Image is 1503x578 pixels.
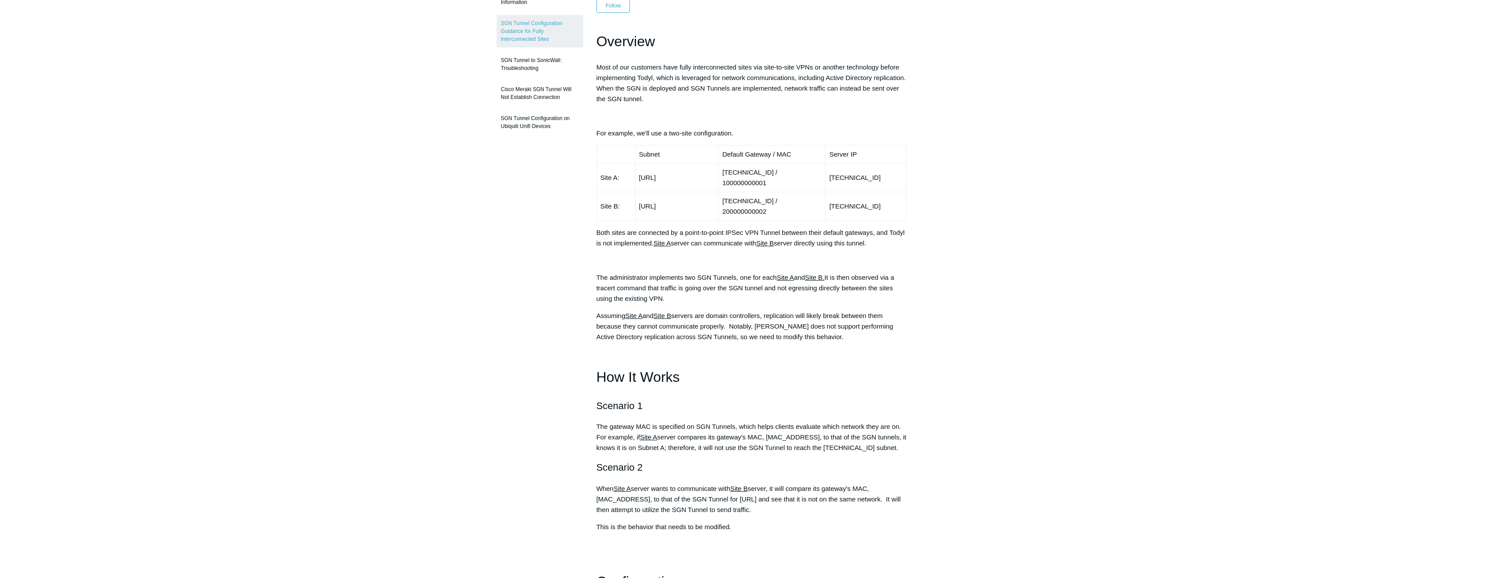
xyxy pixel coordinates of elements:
[497,110,583,135] a: SGN Tunnel Configuration on Ubiquiti Unifi Devices
[596,62,907,104] p: Most of our customers have fully interconnected sites via site-to-site VPNs or another technology...
[596,164,635,192] td: Site A:
[596,192,635,221] td: Site B:
[614,485,631,492] span: Site A
[635,146,719,164] td: Subnet
[596,398,907,413] h2: Scenario 1
[777,274,794,281] span: Site A
[654,239,671,247] span: Site A
[596,522,907,532] p: This is the behavior that needs to be modified.
[756,239,774,247] span: Site B
[730,485,748,492] span: Site B
[596,30,907,53] h1: Overview
[596,128,907,139] p: For example, we'll use a two-site configuration.
[625,312,643,319] span: Site A
[719,192,826,221] td: [TECHNICAL_ID] / 200000000002
[719,164,826,192] td: [TECHNICAL_ID] / 100000000001
[640,433,657,441] span: Site A
[596,421,907,453] p: The gateway MAC is specified on SGN Tunnels, which helps clients evaluate which network they are ...
[596,460,907,475] h2: Scenario 2
[719,146,826,164] td: Default Gateway / MAC
[805,274,824,281] span: Site B.
[596,227,907,249] p: Both sites are connected by a point-to-point IPSec VPN Tunnel between their default gateways, and...
[497,81,583,106] a: Cisco Meraki SGN Tunnel Will Not Establish Connection
[654,312,671,319] span: Site B
[596,366,907,388] h1: How It Works
[596,311,907,342] p: Assuming and servers are domain controllers, replication will likely break between them because t...
[826,146,907,164] td: Server IP
[826,164,907,192] td: [TECHNICAL_ID]
[826,192,907,221] td: [TECHNICAL_ID]
[635,192,719,221] td: [URL]
[497,52,583,77] a: SGN Tunnel to SonicWall: Troubleshooting
[596,272,907,304] p: The administrator implements two SGN Tunnels, one for each and It is then observed via a tracert ...
[635,164,719,192] td: [URL]
[596,483,907,515] p: When server wants to communicate with server, it will compare its gateway's MAC, [MAC_ADDRESS], t...
[497,15,583,48] a: SGN Tunnel Configuration Guidance for Fully Interconnected Sites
